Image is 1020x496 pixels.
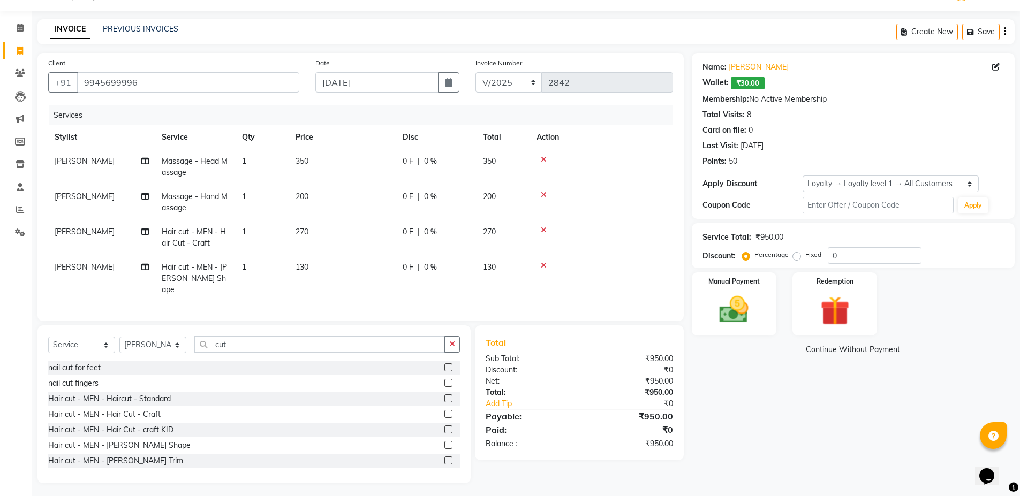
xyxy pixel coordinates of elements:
div: Coupon Code [702,200,803,211]
span: | [418,156,420,167]
div: ₹950.00 [579,387,681,398]
span: 130 [483,262,496,272]
span: 350 [296,156,308,166]
a: [PERSON_NAME] [729,62,789,73]
div: Payable: [478,410,579,423]
iframe: chat widget [975,453,1009,485]
img: _cash.svg [710,293,758,326]
span: 1 [242,262,246,272]
span: | [418,262,420,273]
th: Disc [396,125,477,149]
span: 0 % [424,262,437,273]
div: ₹950.00 [579,438,681,449]
a: PREVIOUS INVOICES [103,24,178,34]
input: Enter Offer / Coupon Code [803,197,954,213]
div: Name: [702,62,727,73]
div: ₹950.00 [579,376,681,387]
th: Qty [236,125,289,149]
span: 1 [242,192,246,201]
div: Total: [478,387,579,398]
div: Card on file: [702,125,746,136]
div: Points: [702,156,727,167]
span: 1 [242,156,246,166]
div: Sub Total: [478,353,579,364]
div: ₹950.00 [579,353,681,364]
div: ₹0 [579,423,681,436]
span: 270 [483,227,496,236]
span: | [418,226,420,238]
span: 130 [296,262,308,272]
div: Total Visits: [702,109,745,120]
th: Price [289,125,396,149]
div: Apply Discount [702,178,803,189]
th: Stylist [48,125,155,149]
div: Net: [478,376,579,387]
div: No Active Membership [702,94,1004,105]
span: 0 F [403,156,413,167]
div: Discount: [478,364,579,376]
button: Apply [958,197,988,213]
span: Total [486,337,510,348]
span: 200 [296,192,308,201]
label: Redemption [817,277,853,286]
div: Last Visit: [702,140,738,151]
img: _gift.svg [811,293,859,329]
div: nail cut fingers [48,378,99,389]
span: 0 F [403,191,413,202]
div: [DATE] [741,140,764,151]
div: Hair cut - MEN - Hair Cut - craft KID [48,424,173,436]
div: Hair cut - MEN - [PERSON_NAME] Shape [48,440,191,451]
a: INVOICE [50,20,90,39]
label: Manual Payment [708,277,760,286]
span: 0 % [424,226,437,238]
span: Hair cut - MEN - [PERSON_NAME] Shape [162,262,227,294]
th: Total [477,125,530,149]
input: Search by Name/Mobile/Email/Code [77,72,299,93]
a: Add Tip [478,398,596,409]
span: ₹30.00 [731,77,765,89]
span: 0 F [403,262,413,273]
span: 0 % [424,156,437,167]
span: | [418,191,420,202]
div: Membership: [702,94,749,105]
label: Client [48,58,65,68]
div: Paid: [478,423,579,436]
div: nail cut for feet [48,362,101,373]
div: 50 [729,156,737,167]
span: Massage - Hand Massage [162,192,228,212]
span: 1 [242,227,246,236]
div: Balance : [478,438,579,449]
label: Date [315,58,330,68]
span: 350 [483,156,496,166]
span: [PERSON_NAME] [55,192,115,201]
div: ₹950.00 [579,410,681,423]
span: 200 [483,192,496,201]
div: ₹0 [596,398,681,409]
div: Service Total: [702,232,751,243]
button: +91 [48,72,78,93]
label: Percentage [754,250,789,260]
a: Continue Without Payment [694,344,1013,355]
span: Massage - Head Massage [162,156,228,177]
th: Action [530,125,673,149]
span: [PERSON_NAME] [55,227,115,236]
div: 8 [747,109,751,120]
span: 0 F [403,226,413,238]
div: ₹0 [579,364,681,376]
th: Service [155,125,236,149]
button: Save [962,24,1000,40]
label: Invoice Number [475,58,522,68]
span: Hair cut - MEN - Hair Cut - Craft [162,227,226,248]
div: Discount: [702,250,736,262]
div: Hair cut - MEN - [PERSON_NAME] Trim [48,455,183,467]
span: [PERSON_NAME] [55,262,115,272]
span: 0 % [424,191,437,202]
div: Services [49,105,681,125]
label: Fixed [805,250,821,260]
div: 0 [749,125,753,136]
div: Wallet: [702,77,729,89]
span: 270 [296,227,308,236]
input: Search or Scan [194,336,445,353]
div: ₹950.00 [755,232,783,243]
div: Hair cut - MEN - Haircut - Standard [48,393,171,405]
